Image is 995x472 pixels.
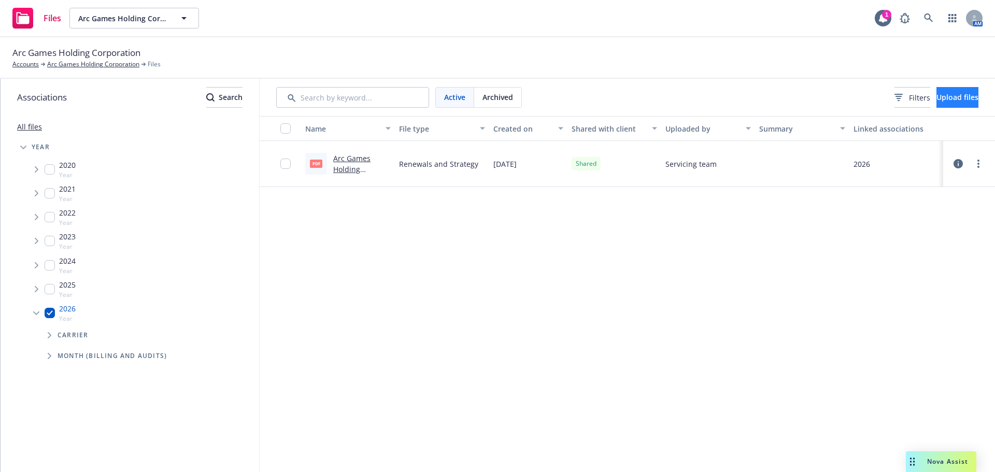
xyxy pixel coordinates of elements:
span: Filters [894,92,930,103]
span: Arc Games Holding Corporation [78,13,168,24]
div: Name [305,123,379,134]
span: 2024 [59,255,76,266]
input: Search by keyword... [276,87,429,108]
svg: Search [206,93,215,102]
span: Year [59,314,76,323]
button: Name [301,116,395,141]
button: Linked associations [849,116,943,141]
div: Uploaded by [665,123,740,134]
span: Nova Assist [927,457,968,466]
span: Carrier [58,332,88,338]
span: [DATE] [493,159,517,169]
a: Search [918,8,939,28]
button: Arc Games Holding Corporation [69,8,199,28]
a: Switch app [942,8,963,28]
button: Nova Assist [906,451,976,472]
button: Summary [755,116,849,141]
div: 2026 [854,159,870,169]
span: Servicing team [665,159,717,169]
span: Year [59,266,76,275]
div: 1 [882,10,891,19]
a: Files [8,4,65,33]
div: Linked associations [854,123,939,134]
span: Month (Billing and Audits) [58,353,167,359]
span: Year [59,170,76,179]
button: Shared with client [567,116,661,141]
span: Filters [909,92,930,103]
span: Archived [482,92,513,103]
button: Filters [894,87,930,108]
span: 2021 [59,183,76,194]
div: Created on [493,123,552,134]
span: Year [32,144,50,150]
span: Arc Games Holding Corporation [12,46,140,60]
span: Year [59,242,76,251]
span: 2022 [59,207,76,218]
a: Report a Bug [894,8,915,28]
div: Search [206,88,243,107]
a: more [972,158,985,170]
span: Year [59,290,76,299]
span: Year [59,194,76,203]
div: Shared with client [572,123,646,134]
div: File type [399,123,473,134]
button: Upload files [936,87,978,108]
a: Arc Games Holding Company 2026 Strategy Deck [DATE].pdf [333,153,385,207]
span: 2023 [59,231,76,242]
span: 2026 [59,303,76,314]
span: Active [444,92,465,103]
span: Shared [576,159,596,168]
span: Files [44,14,61,22]
span: 2025 [59,279,76,290]
div: Drag to move [906,451,919,472]
span: 2020 [59,160,76,170]
a: All files [17,122,42,132]
span: Upload files [936,92,978,102]
span: pdf [310,160,322,167]
span: Year [59,218,76,227]
span: Associations [17,91,67,104]
a: Arc Games Holding Corporation [47,60,139,69]
button: Created on [489,116,567,141]
a: Accounts [12,60,39,69]
div: Tree Example [1,137,259,366]
input: Select all [280,123,291,134]
span: Renewals and Strategy [399,159,478,169]
button: Uploaded by [661,116,755,141]
button: File type [395,116,489,141]
div: Summary [759,123,833,134]
span: Files [148,60,161,69]
input: Toggle Row Selected [280,159,291,169]
button: SearchSearch [206,87,243,108]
